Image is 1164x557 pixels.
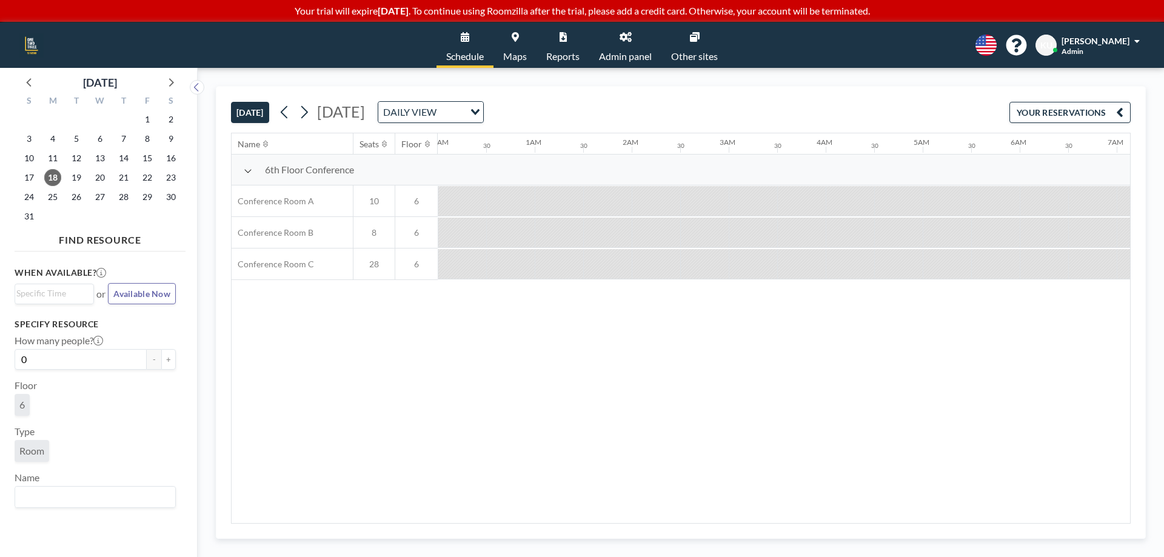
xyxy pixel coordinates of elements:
span: Sunday, August 24, 2025 [21,188,38,205]
label: How many people? [15,335,103,347]
div: Floor [401,139,422,150]
div: 30 [968,142,975,150]
span: Friday, August 8, 2025 [139,130,156,147]
span: or [96,288,105,300]
img: organization-logo [19,33,44,58]
span: Monday, August 25, 2025 [44,188,61,205]
span: Room [19,445,44,457]
button: Available Now [108,283,176,304]
div: F [135,94,159,110]
div: 2AM [623,138,638,147]
span: 6 [395,227,438,238]
span: Friday, August 29, 2025 [139,188,156,205]
input: Search for option [16,287,87,300]
div: 30 [677,142,684,150]
span: 6 [395,196,438,207]
span: Tuesday, August 12, 2025 [68,150,85,167]
span: Saturday, August 16, 2025 [162,150,179,167]
div: M [41,94,65,110]
span: Tuesday, August 26, 2025 [68,188,85,205]
div: 7AM [1108,138,1123,147]
label: Floor [15,379,37,392]
a: Other sites [661,22,727,68]
span: Monday, August 11, 2025 [44,150,61,167]
div: S [159,94,182,110]
span: Wednesday, August 6, 2025 [92,130,109,147]
span: Friday, August 15, 2025 [139,150,156,167]
span: Friday, August 22, 2025 [139,169,156,186]
span: Available Now [113,289,170,299]
label: Type [15,425,35,438]
div: Seats [360,139,379,150]
input: Search for option [440,104,463,120]
div: 6AM [1011,138,1026,147]
div: 30 [871,142,878,150]
h3: Specify resource [15,319,176,330]
span: Other sites [671,52,718,61]
a: Reports [537,22,589,68]
span: DAILY VIEW [381,104,439,120]
a: Maps [493,22,537,68]
span: 6 [19,399,25,411]
div: T [112,94,135,110]
div: 30 [1065,142,1072,150]
div: S [18,94,41,110]
div: Name [238,139,260,150]
span: Reports [546,52,580,61]
div: Search for option [378,102,483,122]
span: Admin [1062,47,1083,56]
span: 6th Floor Conference [265,164,354,176]
div: 30 [774,142,781,150]
button: - [147,349,161,370]
div: 4AM [817,138,832,147]
a: Schedule [436,22,493,68]
div: [DATE] [83,74,117,91]
b: [DATE] [378,5,409,16]
span: Maps [503,52,527,61]
div: Search for option [15,487,175,507]
button: + [161,349,176,370]
span: 6 [395,259,438,270]
div: 12AM [429,138,449,147]
span: Tuesday, August 19, 2025 [68,169,85,186]
span: Thursday, August 21, 2025 [115,169,132,186]
span: Saturday, August 2, 2025 [162,111,179,128]
span: [PERSON_NAME] [1062,36,1129,46]
span: Saturday, August 23, 2025 [162,169,179,186]
span: KU [1040,40,1052,51]
div: Search for option [15,284,93,302]
div: W [89,94,112,110]
button: YOUR RESERVATIONS [1009,102,1131,123]
h4: FIND RESOURCE [15,229,186,246]
div: 30 [483,142,490,150]
span: Saturday, August 9, 2025 [162,130,179,147]
div: 1AM [526,138,541,147]
span: Thursday, August 14, 2025 [115,150,132,167]
span: 10 [353,196,395,207]
div: 3AM [720,138,735,147]
div: T [65,94,89,110]
span: Admin panel [599,52,652,61]
span: Conference Room A [232,196,314,207]
span: Thursday, August 7, 2025 [115,130,132,147]
span: Sunday, August 17, 2025 [21,169,38,186]
label: Name [15,472,39,484]
span: Monday, August 18, 2025 [44,169,61,186]
span: Friday, August 1, 2025 [139,111,156,128]
span: 8 [353,227,395,238]
span: Wednesday, August 20, 2025 [92,169,109,186]
a: Admin panel [589,22,661,68]
span: Wednesday, August 27, 2025 [92,188,109,205]
span: Conference Room C [232,259,314,270]
span: Saturday, August 30, 2025 [162,188,179,205]
span: 28 [353,259,395,270]
span: Monday, August 4, 2025 [44,130,61,147]
span: [DATE] [317,102,365,121]
input: Search for option [16,489,169,505]
div: 30 [580,142,587,150]
button: [DATE] [231,102,269,123]
span: Tuesday, August 5, 2025 [68,130,85,147]
span: Sunday, August 10, 2025 [21,150,38,167]
span: Sunday, August 31, 2025 [21,208,38,225]
div: 5AM [914,138,929,147]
